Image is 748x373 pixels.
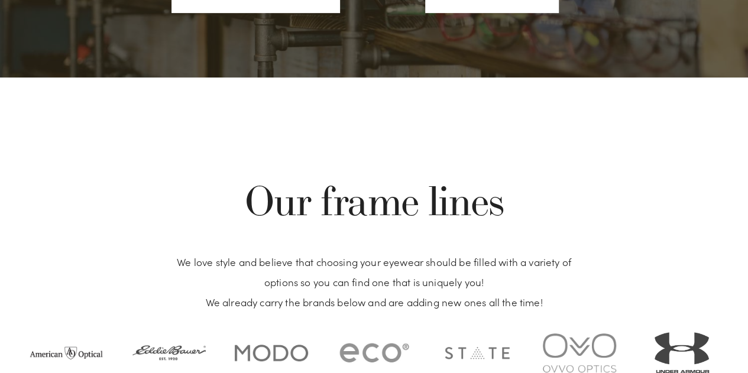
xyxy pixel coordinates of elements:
h1: Our frame lines [166,177,582,225]
img: eddie-bauer.png [132,345,206,360]
img: ovvo-frames.png [543,333,616,372]
img: state-logo.png [440,343,513,362]
p: We love style and believe that choosing your eyewear should be filled with a variety of options s... [166,252,582,312]
img: under-armour-logo-png-transparent.png [655,332,709,373]
img: eco.jpg [338,333,411,372]
img: american-optical.png [30,345,103,361]
img: modo-logo.png [235,345,308,361]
